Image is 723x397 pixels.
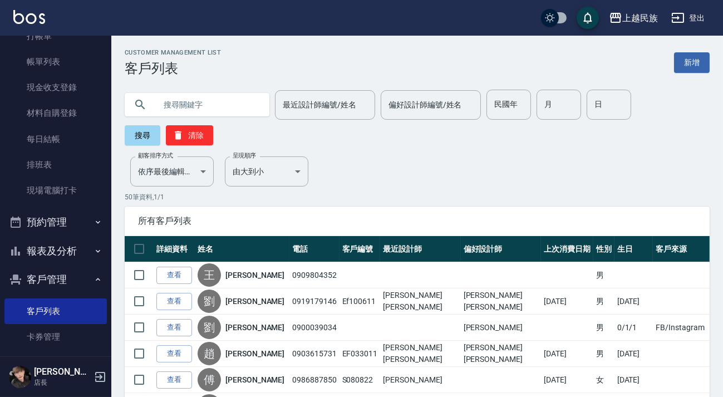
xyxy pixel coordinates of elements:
[461,236,541,262] th: 偏好設計師
[156,293,192,310] a: 查看
[577,7,599,29] button: save
[289,315,340,341] td: 0900039034
[380,288,460,315] td: [PERSON_NAME][PERSON_NAME]
[225,322,284,333] a: [PERSON_NAME]
[653,236,710,262] th: 客戶來源
[166,125,213,145] button: 清除
[13,10,45,24] img: Logo
[541,236,593,262] th: 上次消費日期
[225,374,284,385] a: [PERSON_NAME]
[289,236,340,262] th: 電話
[604,7,662,30] button: 上越民族
[593,236,614,262] th: 性別
[34,378,91,388] p: 店長
[138,215,696,227] span: 所有客戶列表
[340,236,381,262] th: 客戶編號
[653,315,710,341] td: FB/Instagram
[340,341,381,367] td: EF033011
[198,290,221,313] div: 劉
[614,367,653,393] td: [DATE]
[233,151,256,160] label: 呈現順序
[4,49,107,75] a: 帳單列表
[461,288,541,315] td: [PERSON_NAME][PERSON_NAME]
[225,348,284,359] a: [PERSON_NAME]
[340,288,381,315] td: Ef100611
[9,366,31,388] img: Person
[156,267,192,284] a: 查看
[593,288,614,315] td: 男
[125,49,221,56] h2: Customer Management List
[614,236,653,262] th: 生日
[622,11,658,25] div: 上越民族
[541,341,593,367] td: [DATE]
[614,288,653,315] td: [DATE]
[289,367,340,393] td: 0986887850
[289,341,340,367] td: 0903615731
[156,371,192,389] a: 查看
[289,288,340,315] td: 0919179146
[125,192,710,202] p: 50 筆資料, 1 / 1
[289,262,340,288] td: 0909804352
[340,367,381,393] td: S080822
[541,288,593,315] td: [DATE]
[125,61,221,76] h3: 客戶列表
[156,345,192,362] a: 查看
[614,341,653,367] td: [DATE]
[225,269,284,281] a: [PERSON_NAME]
[198,263,221,287] div: 王
[125,125,160,145] button: 搜尋
[461,315,541,341] td: [PERSON_NAME]
[198,342,221,365] div: 趙
[380,367,460,393] td: [PERSON_NAME]
[593,315,614,341] td: 男
[225,296,284,307] a: [PERSON_NAME]
[593,341,614,367] td: 男
[156,90,260,120] input: 搜尋關鍵字
[198,368,221,391] div: 傅
[4,126,107,152] a: 每日結帳
[380,341,460,367] td: [PERSON_NAME][PERSON_NAME]
[138,151,173,160] label: 顧客排序方式
[380,236,460,262] th: 最近設計師
[4,237,107,266] button: 報表及分析
[593,367,614,393] td: 女
[4,208,107,237] button: 預約管理
[198,316,221,339] div: 劉
[4,178,107,203] a: 現場電腦打卡
[4,100,107,126] a: 材料自購登錄
[4,23,107,49] a: 打帳單
[4,324,107,350] a: 卡券管理
[4,265,107,294] button: 客戶管理
[4,298,107,324] a: 客戶列表
[130,156,214,187] div: 依序最後編輯時間
[614,315,653,341] td: 0/1/1
[34,366,91,378] h5: [PERSON_NAME]
[667,8,710,28] button: 登出
[225,156,308,187] div: 由大到小
[461,341,541,367] td: [PERSON_NAME][PERSON_NAME]
[4,152,107,178] a: 排班表
[4,75,107,100] a: 現金收支登錄
[593,262,614,288] td: 男
[154,236,195,262] th: 詳細資料
[195,236,289,262] th: 姓名
[674,52,710,73] a: 新增
[4,350,107,375] a: 入金管理
[541,367,593,393] td: [DATE]
[156,319,192,336] a: 查看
